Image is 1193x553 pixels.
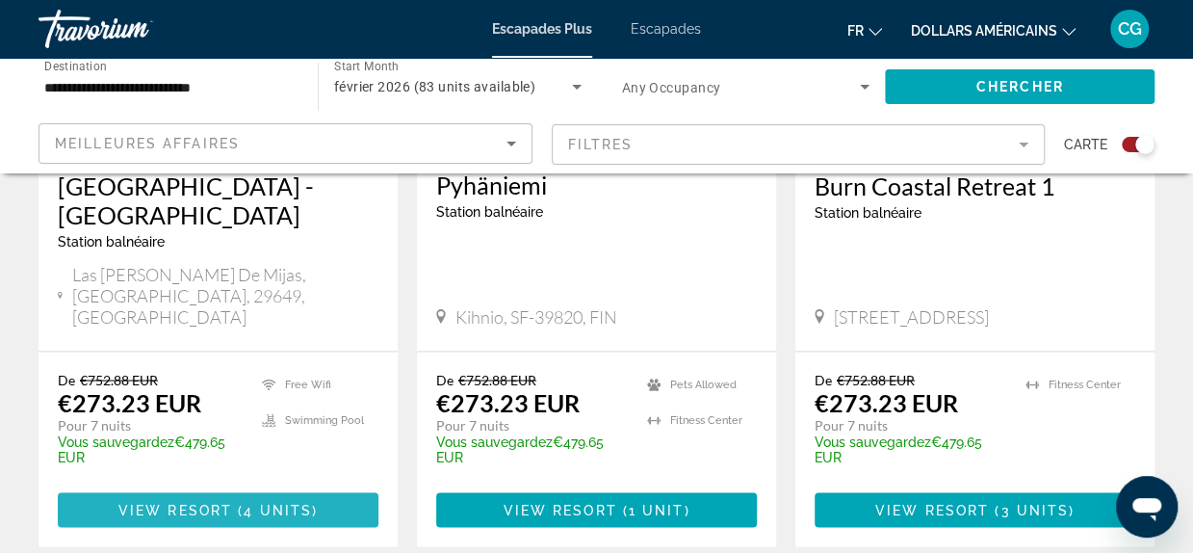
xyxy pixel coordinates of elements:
p: €479.65 EUR [815,434,1006,464]
a: Burn Coastal Retreat 1 [815,171,1135,199]
p: €479.65 EUR [58,434,243,464]
a: Escapades Plus [492,21,592,37]
span: Kihnio, SF-39820, FIN [455,305,617,327]
button: Menu utilisateur [1104,9,1154,49]
span: Chercher [976,79,1064,94]
button: View Resort(1 unit) [436,492,757,527]
span: View Resort [503,502,616,517]
p: €273.23 EUR [815,387,958,416]
span: 3 units [1000,502,1069,517]
iframe: Bouton de lancement de la fenêtre de messagerie [1116,476,1178,538]
span: Start Month [334,60,399,73]
p: Pour 7 nuits [815,416,1006,434]
span: 1 unit [629,502,685,517]
a: Travorium [39,4,231,54]
p: Pour 7 nuits [436,416,628,434]
span: View Resort [118,502,232,517]
button: Changer de langue [847,16,882,44]
span: Swimming Pool [285,413,364,426]
span: [STREET_ADDRESS] [834,305,989,327]
span: Meilleures affaires [55,136,240,151]
span: Any Occupancy [622,80,721,95]
font: dollars américains [911,23,1057,39]
span: février 2026 (83 units available) [334,79,535,94]
font: CG [1118,18,1142,39]
p: €479.65 EUR [436,434,628,464]
span: €752.88 EUR [837,371,915,387]
span: Station balnéaire [436,203,543,219]
p: Pour 7 nuits [58,416,243,434]
span: De [815,371,832,387]
span: ( ) [989,502,1075,517]
p: €273.23 EUR [436,387,580,416]
span: Fitness Center [1049,378,1121,390]
span: €752.88 EUR [458,371,536,387]
span: Vous sauvegardez [58,434,174,449]
span: Vous sauvegardez [436,434,553,449]
button: Changer de devise [911,16,1076,44]
span: De [58,371,75,387]
span: Las [PERSON_NAME] de Mijas, [GEOGRAPHIC_DATA], 29649, [GEOGRAPHIC_DATA] [72,263,378,327]
span: Destination [44,59,107,72]
p: €273.23 EUR [58,387,201,416]
span: Pets Allowed [670,378,737,390]
span: Fitness Center [670,413,742,426]
font: fr [847,23,864,39]
span: €752.88 EUR [80,371,158,387]
a: [GEOGRAPHIC_DATA] - [GEOGRAPHIC_DATA] [58,171,378,228]
span: De [436,371,454,387]
button: View Resort(4 units) [58,492,378,527]
span: Free Wifi [285,378,331,390]
span: Station balnéaire [815,204,921,220]
button: View Resort(3 units) [815,492,1135,527]
mat-select: Sort by [55,132,516,155]
span: View Resort [875,502,989,517]
button: Filter [552,123,1046,166]
span: ( ) [232,502,318,517]
span: Carte [1064,131,1107,158]
span: ( ) [617,502,690,517]
span: Station balnéaire [58,233,165,249]
a: Escapades [631,21,701,37]
a: Pyhäniemi [436,170,757,198]
button: Chercher [885,69,1154,104]
span: 4 units [244,502,312,517]
span: Vous sauvegardez [815,434,931,449]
